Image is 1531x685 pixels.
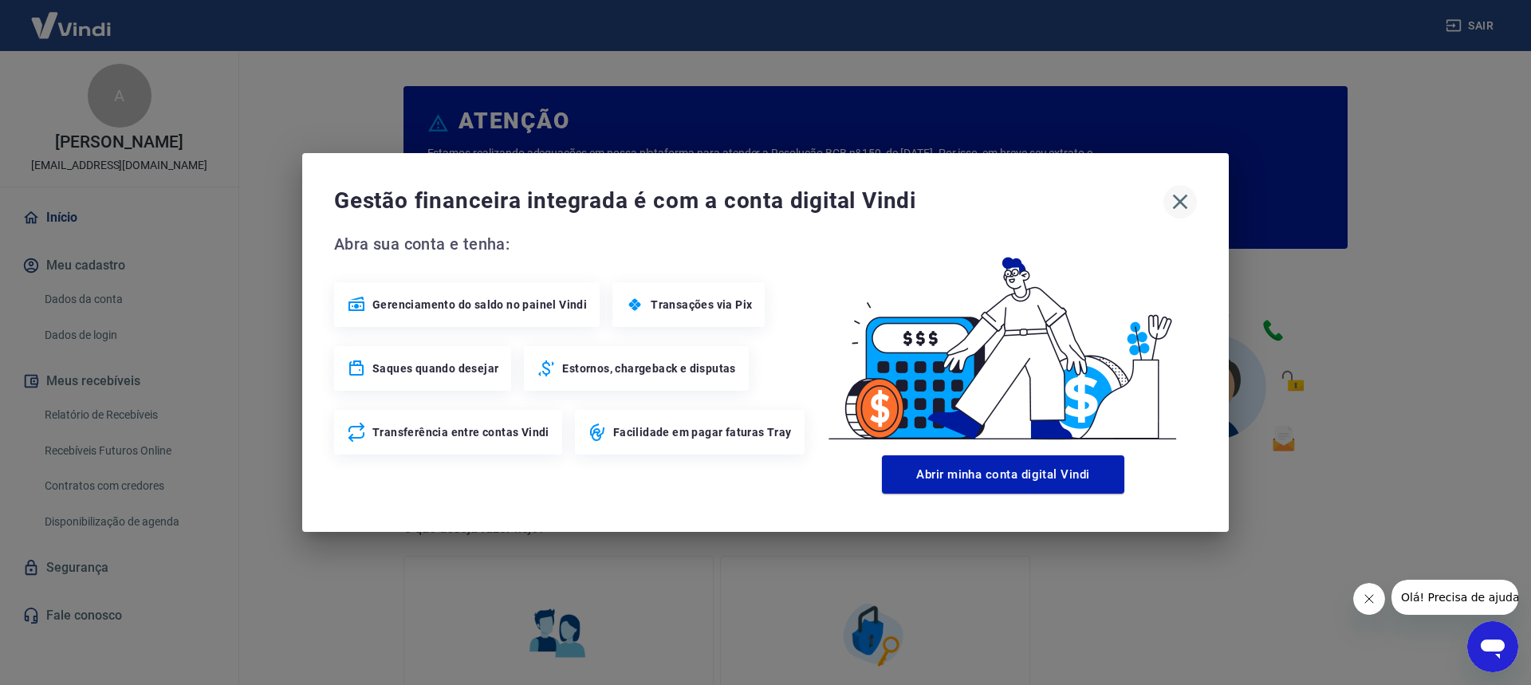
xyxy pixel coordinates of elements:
iframe: Fechar mensagem [1353,583,1385,615]
iframe: Mensagem da empresa [1391,580,1518,615]
button: Abrir minha conta digital Vindi [882,455,1124,494]
span: Transferência entre contas Vindi [372,424,549,440]
span: Gestão financeira integrada é com a conta digital Vindi [334,185,1163,217]
span: Saques quando desejar [372,360,498,376]
span: Abra sua conta e tenha: [334,231,809,257]
img: Good Billing [809,231,1197,449]
span: Transações via Pix [651,297,752,313]
span: Facilidade em pagar faturas Tray [613,424,792,440]
span: Estornos, chargeback e disputas [562,360,735,376]
iframe: Botão para abrir a janela de mensagens [1467,621,1518,672]
span: Olá! Precisa de ajuda? [10,11,134,24]
span: Gerenciamento do saldo no painel Vindi [372,297,587,313]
